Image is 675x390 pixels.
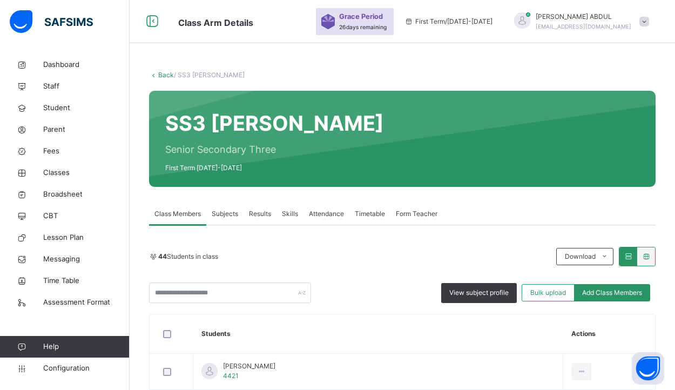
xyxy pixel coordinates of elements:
[503,12,654,31] div: SAHEEDABDUL
[632,352,664,385] button: Open asap
[43,167,130,178] span: Classes
[449,288,509,298] span: View subject profile
[530,288,566,298] span: Bulk upload
[536,12,631,22] span: [PERSON_NAME] ABDUL
[43,297,130,308] span: Assessment Format
[582,288,642,298] span: Add Class Members
[282,209,298,219] span: Skills
[339,11,383,22] span: Grace Period
[43,146,130,157] span: Fees
[223,361,275,371] span: [PERSON_NAME]
[10,10,93,33] img: safsims
[43,124,130,135] span: Parent
[43,81,130,92] span: Staff
[223,372,239,380] span: 4421
[563,314,655,354] th: Actions
[178,17,253,28] span: Class Arm Details
[43,341,129,352] span: Help
[154,209,201,219] span: Class Members
[165,163,384,173] span: First Term [DATE]-[DATE]
[43,232,130,243] span: Lesson Plan
[158,252,167,260] b: 44
[309,209,344,219] span: Attendance
[404,17,492,26] span: session/term information
[355,209,385,219] span: Timetable
[43,363,129,374] span: Configuration
[321,14,335,29] img: sticker-purple.71386a28dfed39d6af7621340158ba97.svg
[43,254,130,265] span: Messaging
[174,71,245,79] span: / SS3 [PERSON_NAME]
[43,211,130,221] span: CBT
[249,209,271,219] span: Results
[565,252,596,261] span: Download
[158,71,174,79] a: Back
[43,103,130,113] span: Student
[396,209,437,219] span: Form Teacher
[43,59,130,70] span: Dashboard
[193,314,563,354] th: Students
[212,209,238,219] span: Subjects
[536,23,631,30] span: [EMAIL_ADDRESS][DOMAIN_NAME]
[339,24,387,30] span: 26 days remaining
[158,252,218,261] span: Students in class
[43,275,130,286] span: Time Table
[43,189,130,200] span: Broadsheet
